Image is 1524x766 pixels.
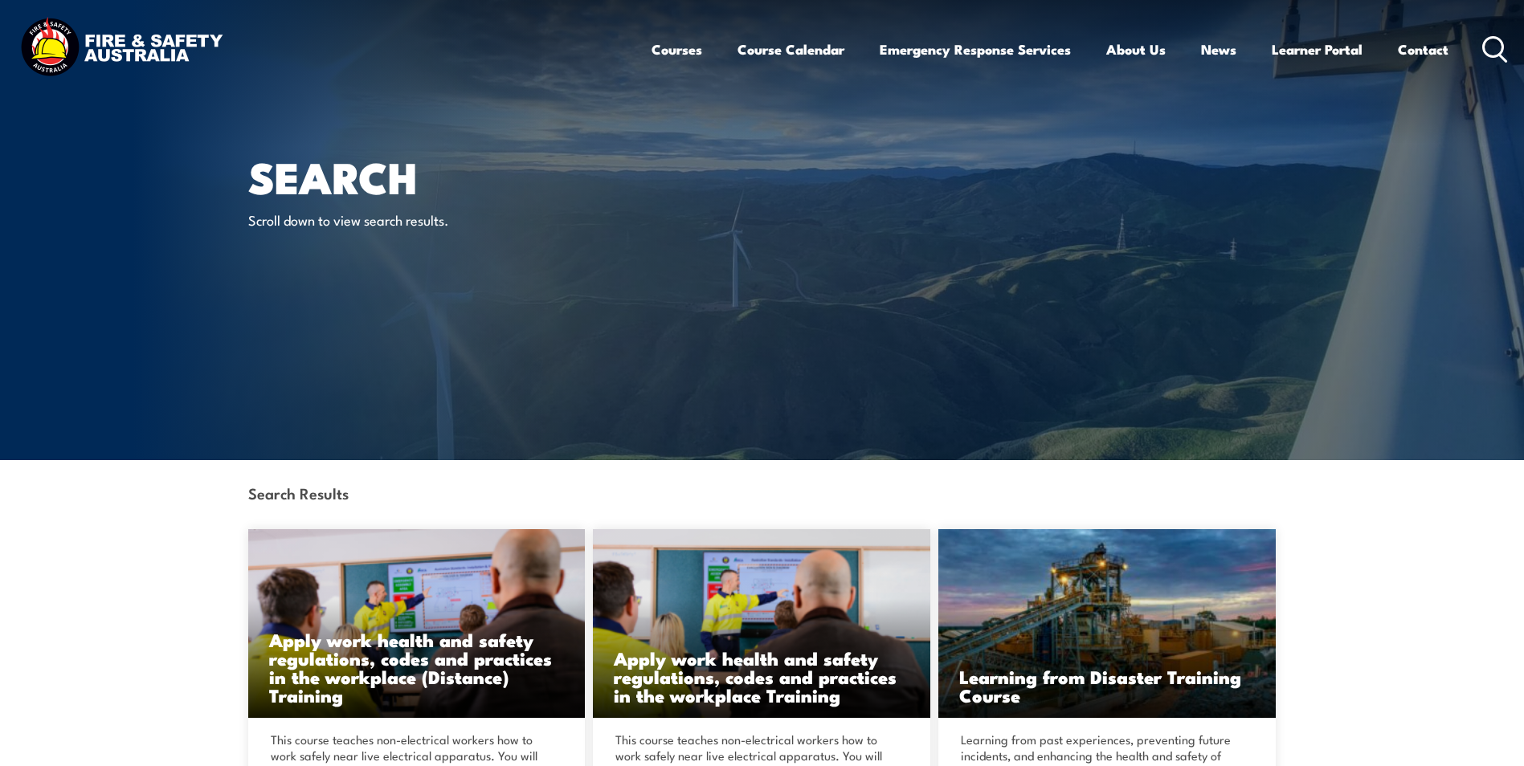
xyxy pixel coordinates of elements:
a: Contact [1398,28,1448,71]
a: Courses [652,28,702,71]
a: About Us [1106,28,1166,71]
h1: Search [248,157,645,195]
a: Course Calendar [737,28,844,71]
h3: Learning from Disaster Training Course [959,667,1255,704]
h3: Apply work health and safety regulations, codes and practices in the workplace (Distance) Training [269,630,565,704]
a: Learner Portal [1272,28,1363,71]
p: Scroll down to view search results. [248,210,541,229]
img: Apply work health and safety regulations, codes and practices in the workplace (Distance) Training [248,529,586,718]
a: Emergency Response Services [880,28,1071,71]
img: Learning from Disaster [938,529,1276,718]
h3: Apply work health and safety regulations, codes and practices in the workplace Training [614,649,909,704]
img: Apply work health and safety regulations, codes and practices in the workplace Training [593,529,930,718]
a: Learning from Disaster Training Course [938,529,1276,718]
a: News [1201,28,1236,71]
strong: Search Results [248,482,349,503]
